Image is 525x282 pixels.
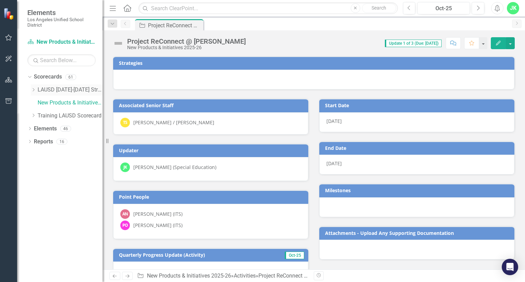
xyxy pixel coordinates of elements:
[34,73,62,81] a: Scorecards
[119,252,270,257] h3: Quarterly Progress Update (Activity)
[138,2,398,14] input: Search ClearPoint...
[325,145,511,151] h3: End Date
[127,45,246,50] div: New Products & Initiatives 2025-26
[285,252,304,259] span: Oct-25
[325,230,511,236] h3: Attachments - Upload Any Supporting Documentation
[119,103,305,108] h3: Associated Senior Staff
[119,60,511,66] h3: Strategies
[502,259,518,275] div: Open Intercom Messenger
[120,221,130,230] div: PO
[326,160,342,167] span: [DATE]
[507,2,519,14] button: JK
[38,112,103,120] a: Training LAUSD Scorecard
[119,148,305,153] h3: Updater
[420,4,468,13] div: Oct-25
[147,272,231,279] a: New Products & Initiatives 2025-26
[27,9,96,17] span: Elements
[362,3,396,13] button: Search
[326,118,342,124] span: [DATE]
[372,5,386,11] span: Search
[133,222,183,229] div: [PERSON_NAME] (ITS)
[234,272,256,279] a: Activities
[385,40,442,47] span: Update 1 of 3 (Due: [DATE])
[27,17,96,28] small: Los Angeles Unified School District
[148,21,202,30] div: Project ReConnect @ [PERSON_NAME]
[60,126,71,131] div: 46
[113,38,124,49] img: Not Defined
[65,74,76,80] div: 61
[120,118,130,127] div: TS
[27,54,96,66] input: Search Below...
[137,272,309,280] div: » »
[258,272,351,279] div: Project ReConnect @ [PERSON_NAME]
[127,38,246,45] div: Project ReConnect @ [PERSON_NAME]
[34,138,53,146] a: Reports
[417,2,470,14] button: Oct-25
[38,99,103,107] a: New Products & Initiatives 2025-26
[34,125,57,133] a: Elements
[133,164,216,171] div: [PERSON_NAME] (Special Education)
[120,163,130,172] div: JK
[119,194,305,199] h3: Point People
[133,211,183,217] div: [PERSON_NAME] (ITS)
[133,119,214,126] div: [PERSON_NAME] / [PERSON_NAME]
[3,8,15,20] img: ClearPoint Strategy
[120,209,130,219] div: AN
[27,38,96,46] a: New Products & Initiatives 2025-26
[56,139,67,144] div: 16
[325,103,511,108] h3: Start Date
[38,86,103,94] a: LAUSD [DATE]-[DATE] Strategic Plan
[325,188,511,193] h3: Milestones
